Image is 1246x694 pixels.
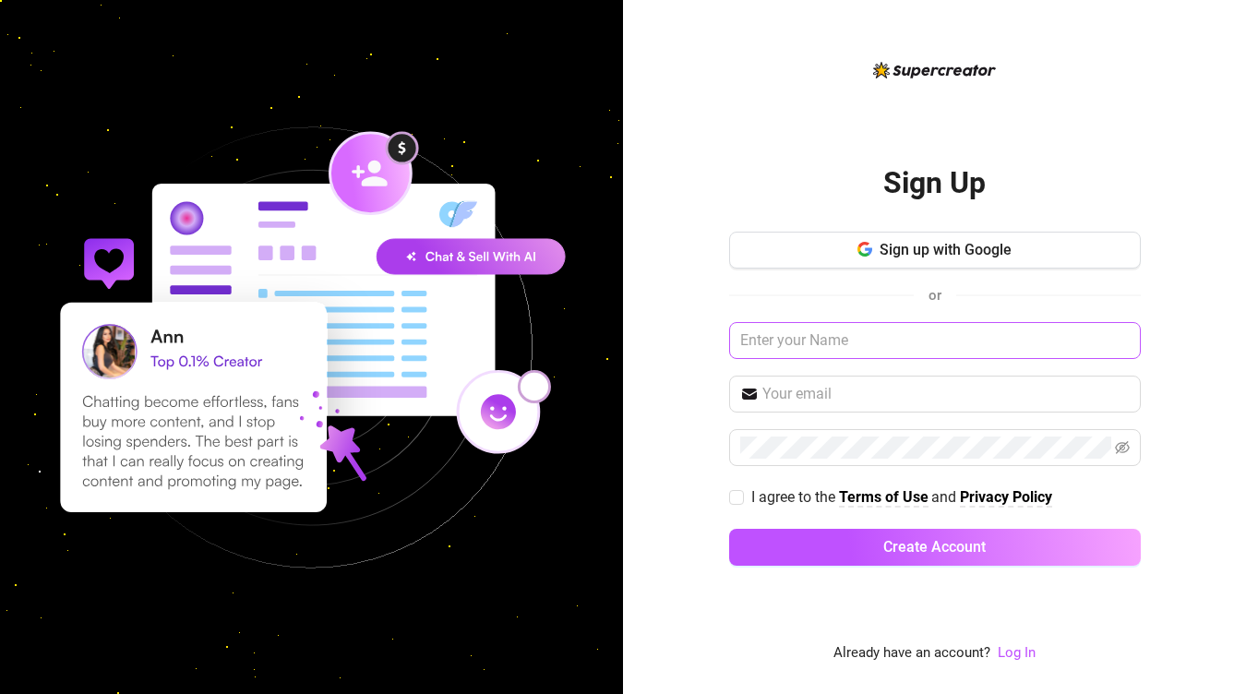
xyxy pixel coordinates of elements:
span: Sign up with Google [880,241,1012,258]
img: logo-BBDzfeDw.svg [873,62,996,78]
span: Already have an account? [833,642,990,664]
span: eye-invisible [1115,440,1130,455]
span: I agree to the [751,488,839,506]
span: and [931,488,960,506]
span: Create Account [883,538,986,556]
input: Enter your Name [729,322,1141,359]
a: Privacy Policy [960,488,1052,508]
h2: Sign Up [883,164,986,202]
strong: Terms of Use [839,488,929,506]
span: or [929,287,941,304]
button: Sign up with Google [729,232,1141,269]
strong: Privacy Policy [960,488,1052,506]
input: Your email [762,383,1130,405]
a: Log In [998,644,1036,661]
a: Terms of Use [839,488,929,508]
button: Create Account [729,529,1141,566]
a: Log In [998,642,1036,664]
